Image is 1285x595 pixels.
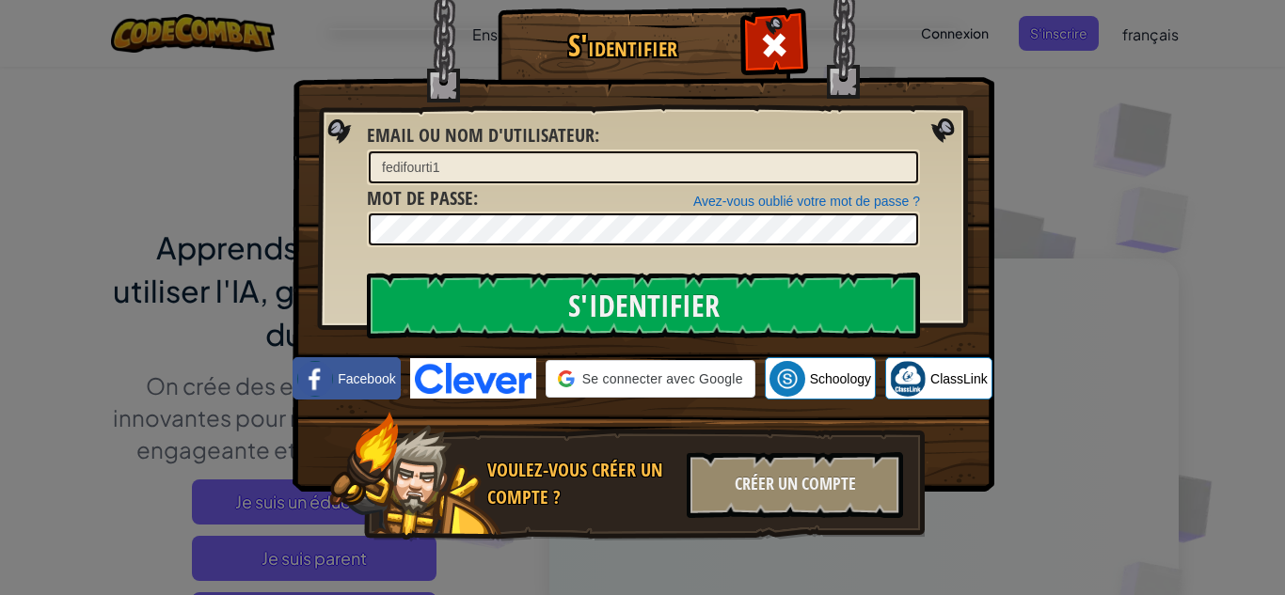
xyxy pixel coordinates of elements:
div: Créer un compte [687,452,903,518]
h1: S'identifier [502,29,742,62]
label: : [367,122,599,149]
span: ClassLink [930,369,988,388]
span: Mot de passe [367,185,473,211]
a: Avez-vous oublié votre mot de passe ? [693,194,920,209]
img: facebook_small.png [297,361,333,397]
span: Email ou nom d'utilisateur [367,122,595,148]
div: Voulez-vous créer un compte ? [487,457,675,510]
input: S'identifier [367,273,920,338]
img: classlink-logo-small.png [890,361,926,397]
span: Facebook [338,369,395,388]
span: Schoology [810,369,871,388]
span: Se connecter avec Google [582,369,743,388]
img: clever-logo-blue.png [410,358,536,399]
div: Se connecter avec Google [546,360,755,398]
img: schoology.png [769,361,805,397]
label: : [367,185,478,212]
